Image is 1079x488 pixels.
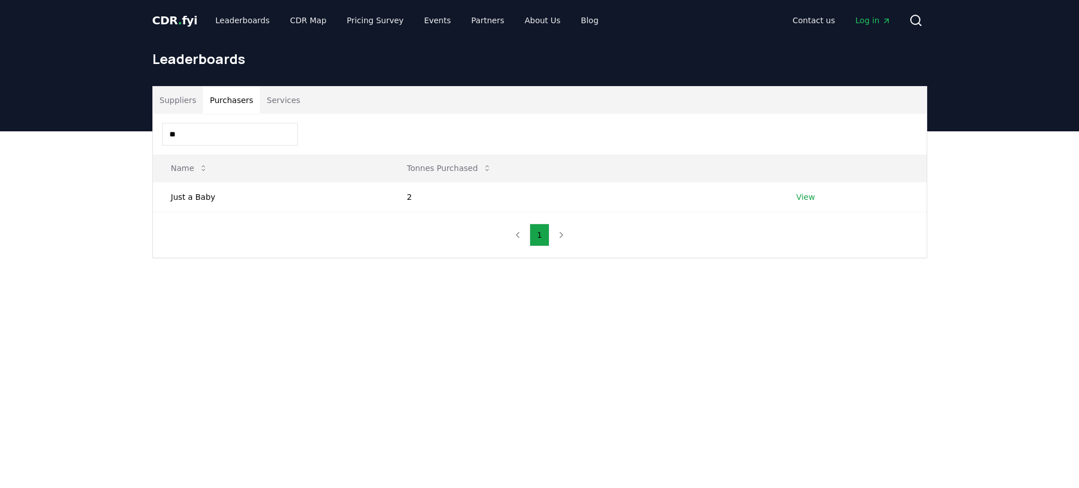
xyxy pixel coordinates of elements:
[152,14,198,27] span: CDR fyi
[846,10,899,31] a: Log in
[281,10,335,31] a: CDR Map
[855,15,890,26] span: Log in
[152,12,198,28] a: CDR.fyi
[178,14,182,27] span: .
[260,87,307,114] button: Services
[530,224,549,246] button: 1
[206,10,607,31] nav: Main
[206,10,279,31] a: Leaderboards
[338,10,412,31] a: Pricing Survey
[783,10,899,31] nav: Main
[162,157,217,179] button: Name
[783,10,844,31] a: Contact us
[398,157,500,179] button: Tonnes Purchased
[203,87,260,114] button: Purchasers
[572,10,608,31] a: Blog
[152,50,927,68] h1: Leaderboards
[153,87,203,114] button: Suppliers
[389,182,778,212] td: 2
[462,10,513,31] a: Partners
[515,10,569,31] a: About Us
[153,182,389,212] td: Just a Baby
[415,10,460,31] a: Events
[796,191,815,203] a: View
